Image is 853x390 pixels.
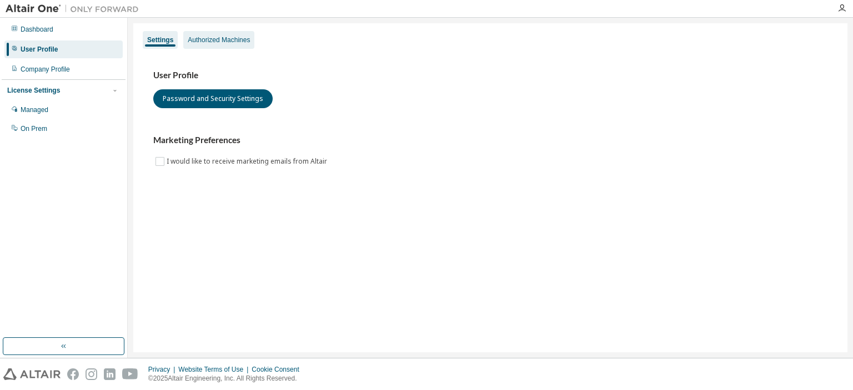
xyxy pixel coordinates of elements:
[252,365,305,374] div: Cookie Consent
[188,36,250,44] div: Authorized Machines
[21,124,47,133] div: On Prem
[147,36,173,44] div: Settings
[178,365,252,374] div: Website Terms of Use
[153,89,273,108] button: Password and Security Settings
[104,368,116,380] img: linkedin.svg
[21,25,53,34] div: Dashboard
[148,365,178,374] div: Privacy
[122,368,138,380] img: youtube.svg
[153,135,827,146] h3: Marketing Preferences
[167,155,329,168] label: I would like to receive marketing emails from Altair
[3,368,61,380] img: altair_logo.svg
[7,86,60,95] div: License Settings
[21,45,58,54] div: User Profile
[148,374,306,383] p: © 2025 Altair Engineering, Inc. All Rights Reserved.
[86,368,97,380] img: instagram.svg
[21,105,48,114] div: Managed
[21,65,70,74] div: Company Profile
[153,70,827,81] h3: User Profile
[6,3,144,14] img: Altair One
[67,368,79,380] img: facebook.svg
